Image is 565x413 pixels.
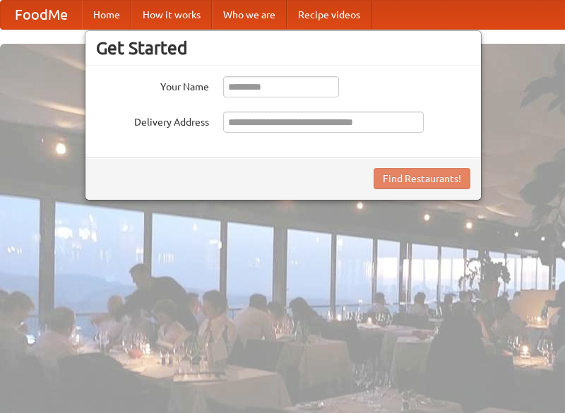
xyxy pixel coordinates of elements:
a: Home [82,1,131,29]
button: Find Restaurants! [374,168,470,189]
a: How it works [131,1,212,29]
h3: Get Started [96,37,470,59]
label: Delivery Address [96,112,209,129]
a: FoodMe [1,1,82,29]
label: Your Name [96,76,209,94]
a: Recipe videos [287,1,371,29]
a: Who we are [212,1,287,29]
